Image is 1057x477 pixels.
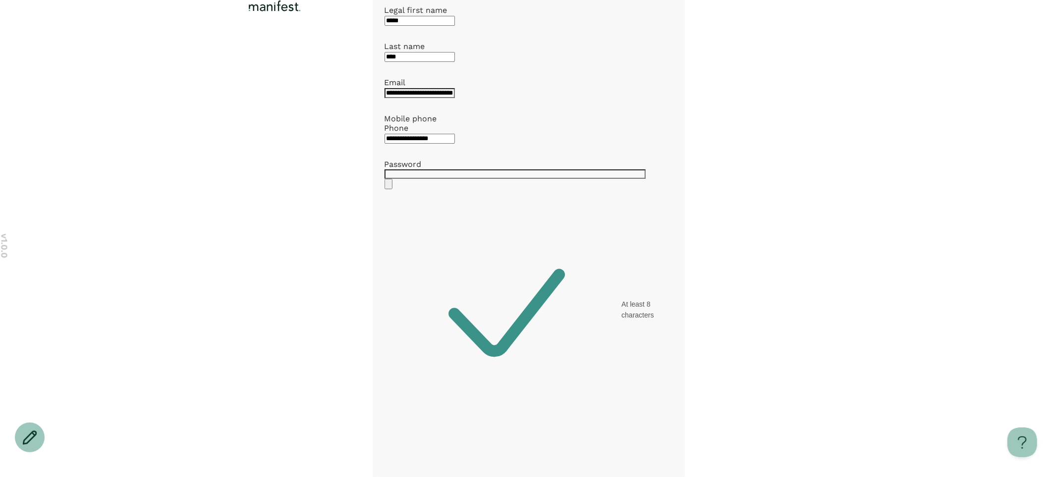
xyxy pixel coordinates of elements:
label: Email [385,78,406,87]
label: Mobile phone [385,114,437,123]
button: Show password [385,179,392,189]
div: Phone [385,123,673,133]
span: At least 8 characters [621,299,672,320]
iframe: Toggle Customer Support [1007,427,1037,457]
label: Password [385,159,422,169]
